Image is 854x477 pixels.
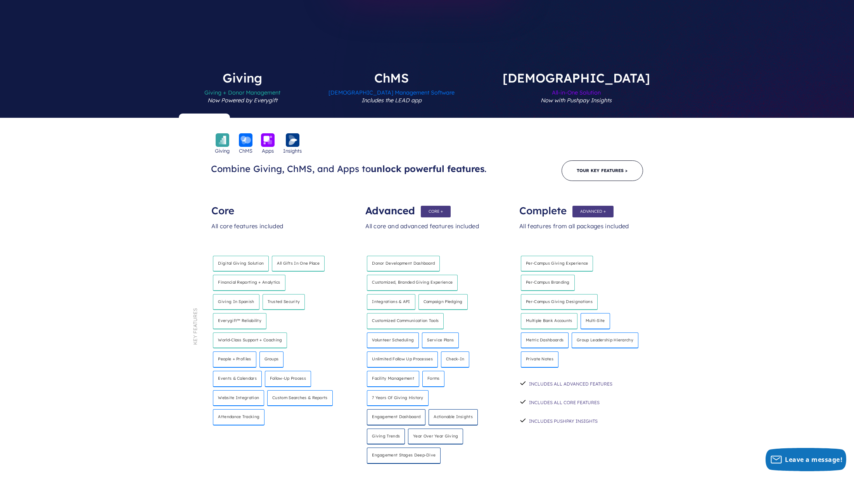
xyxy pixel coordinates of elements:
[479,72,673,118] label: [DEMOGRAPHIC_DATA]
[422,332,459,349] h4: Service plans
[272,256,325,272] h4: All Gifts in One Place
[211,215,334,250] div: All core features included
[265,371,311,387] h4: Follow-up process
[367,371,419,387] h4: Facility management
[367,429,405,445] h4: Giving Trends
[283,147,302,155] span: Insights
[211,163,494,175] h3: Combine Giving, ChMS, and Apps to .
[521,351,558,368] h4: Private notes
[519,199,642,215] div: Complete
[521,294,598,310] h4: Per-campus giving designations
[213,313,266,329] h4: Everygift™ Reliability
[408,429,463,445] h4: Year over year giving
[503,84,650,118] span: All-in-One Solution
[562,160,643,181] a: Tour Key Features >
[213,371,261,387] h4: Events & calendars
[181,72,304,118] label: Giving
[365,215,488,250] div: All core and advanced features included
[215,147,230,155] span: Giving
[572,332,638,349] h4: Group leadership hierarchy
[521,275,575,291] h4: Per-campus branding
[521,332,569,349] h4: Metric dashboards
[328,84,455,118] span: [DEMOGRAPHIC_DATA] Management Software
[239,133,252,147] img: icon_chms-bckgrnd-600x600-1.png
[365,199,488,215] div: Advanced
[766,448,846,471] button: Leave a message!
[211,199,334,215] div: Core
[263,294,305,310] h4: Trusted security
[367,409,425,425] h4: Engagement Dashboard
[429,409,478,425] h4: Actionable Insights
[441,351,469,368] h4: Check-in
[213,294,259,310] h4: Giving in Spanish
[286,133,299,147] img: icon_insights-bckgrnd-600x600-1.png
[267,390,333,406] h4: Custom searches & reports
[367,313,444,329] h4: Customized communication tools
[305,72,478,118] label: ChMS
[213,351,256,368] h4: People + Profiles
[367,332,419,349] h4: Volunteer scheduling
[367,256,440,272] h4: Donor development dashboard
[521,256,593,272] h4: Per-Campus giving experience
[581,313,610,329] h4: Multi-site
[361,97,422,104] em: Includes the LEAD app
[418,294,468,310] h4: Campaign pledging
[541,97,612,104] em: Now with Pushpay Insights
[519,411,642,430] div: INCLUDES PUSHPAY INSIGHTS
[213,332,287,349] h4: World-class support + coaching
[519,393,642,411] div: INCLUDES ALL CORE FEATURES
[519,215,642,250] div: All features from all packages included
[259,351,284,368] h4: Groups
[367,390,429,406] h4: 7 years of giving history
[239,147,252,155] span: ChMS
[213,390,264,406] h4: Website integration
[371,163,484,174] span: unlock powerful features
[261,133,275,147] img: icon_apps-bckgrnd-600x600-1.png
[519,374,642,393] div: INCLUDES ALL ADVANCED FEATURES
[521,313,577,329] h4: Multiple bank accounts
[213,256,269,272] h4: Digital giving solution
[367,294,415,310] h4: Integrations & API
[262,147,274,155] span: Apps
[216,133,229,147] img: icon_giving-bckgrnd-600x600-1.png
[204,84,280,118] span: Giving + Donor Management
[213,409,264,425] h4: Attendance tracking
[367,448,441,464] h4: Engagement stages deep-dive
[213,275,285,291] h4: Financial reporting + analytics
[785,455,842,464] span: Leave a message!
[367,351,438,368] h4: Unlimited follow up processes
[367,275,458,291] h4: Customized, branded giving experience
[207,97,277,104] em: Now Powered by Everygift
[422,371,445,387] h4: Forms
